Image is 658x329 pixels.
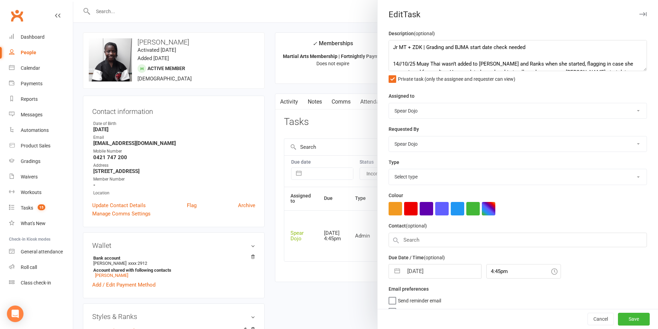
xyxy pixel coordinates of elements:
[618,313,650,326] button: Save
[21,174,38,180] div: Waivers
[9,123,73,138] a: Automations
[389,192,403,199] label: Colour
[398,296,441,303] span: Send reminder email
[389,222,427,230] label: Contact
[21,221,46,226] div: What's New
[21,127,49,133] div: Automations
[9,154,73,169] a: Gradings
[21,264,37,270] div: Roll call
[21,65,40,71] div: Calendar
[21,96,38,102] div: Reports
[21,249,63,254] div: General attendance
[7,306,23,322] div: Open Intercom Messenger
[9,45,73,60] a: People
[21,143,50,148] div: Product Sales
[21,81,42,86] div: Payments
[21,190,41,195] div: Workouts
[9,275,73,291] a: Class kiosk mode
[9,244,73,260] a: General attendance kiosk mode
[389,30,435,37] label: Description
[9,216,73,231] a: What's New
[21,280,51,286] div: Class check-in
[389,158,399,166] label: Type
[389,233,647,247] input: Search
[21,112,42,117] div: Messages
[9,138,73,154] a: Product Sales
[389,285,429,293] label: Email preferences
[398,307,446,315] span: Send "New Task" email
[389,125,419,133] label: Requested By
[21,158,40,164] div: Gradings
[9,29,73,45] a: Dashboard
[8,7,26,24] a: Clubworx
[21,205,33,211] div: Tasks
[9,185,73,200] a: Workouts
[9,91,73,107] a: Reports
[9,200,73,216] a: Tasks 15
[378,10,658,19] div: Edit Task
[424,255,445,260] small: (optional)
[406,223,427,229] small: (optional)
[398,74,515,82] span: Private task (only the assignee and requester can view)
[9,60,73,76] a: Calendar
[9,107,73,123] a: Messages
[21,34,45,40] div: Dashboard
[588,313,614,326] button: Cancel
[38,204,45,210] span: 15
[9,76,73,91] a: Payments
[21,50,36,55] div: People
[9,260,73,275] a: Roll call
[9,169,73,185] a: Waivers
[389,92,414,100] label: Assigned to
[389,254,445,261] label: Due Date / Time
[414,31,435,36] small: (optional)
